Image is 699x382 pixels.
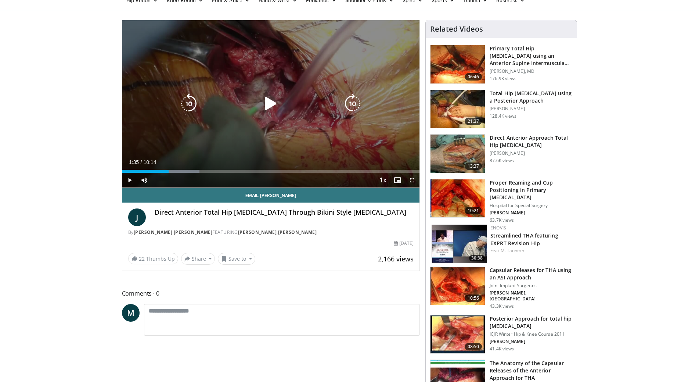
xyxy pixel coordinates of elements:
[378,254,414,263] span: 2,166 views
[490,247,571,254] div: Feat.
[430,90,572,129] a: 21:37 Total Hip [MEDICAL_DATA] using a Posterior Approach [PERSON_NAME] 128.4K views
[137,173,152,188] button: Mute
[490,158,514,164] p: 87.6K views
[490,210,572,216] p: [PERSON_NAME]
[490,179,572,201] h3: Proper Reaming and Cup Positioning in Primary [MEDICAL_DATA]
[490,339,572,344] p: [PERSON_NAME]
[432,225,487,263] img: 099a0359-b241-4c0e-b33e-4b9c9876bee9.150x105_q85_crop-smart_upscale.jpg
[490,283,572,289] p: Joint Implant Surgeons
[141,159,142,165] span: /
[490,106,572,112] p: [PERSON_NAME]
[405,173,419,188] button: Fullscreen
[278,229,317,235] a: [PERSON_NAME]
[465,118,482,125] span: 21:37
[490,150,572,156] p: [PERSON_NAME]
[430,45,572,84] a: 06:46 Primary Total Hip [MEDICAL_DATA] using an Anterior Supine Intermuscula… [PERSON_NAME], MD 1...
[128,253,178,264] a: 22 Thumbs Up
[375,173,390,188] button: Playback Rate
[490,331,572,337] p: ICJR Winter Hip & Knee Course 2011
[134,229,213,235] a: [PERSON_NAME] [PERSON_NAME]
[465,294,482,302] span: 10:56
[394,240,414,247] div: [DATE]
[465,163,482,170] span: 13:37
[143,159,156,165] span: 10:14
[129,159,139,165] span: 1:35
[238,229,277,235] a: [PERSON_NAME]
[218,253,255,265] button: Save to
[490,217,514,223] p: 63.7K views
[122,289,420,298] span: Comments 0
[155,208,414,217] h4: Direct Anterior Total Hip [MEDICAL_DATA] Through Bikini Style [MEDICAL_DATA]
[465,343,482,350] span: 08:50
[430,90,485,128] img: 286987_0000_1.png.150x105_q85_crop-smart_upscale.jpg
[490,232,558,247] a: Streamlined THA featuring EXPRT Revision Hip
[490,267,572,281] h3: Capsular Releases for THA using an ASI Approach
[490,290,572,302] p: [PERSON_NAME], [GEOGRAPHIC_DATA]
[490,303,514,309] p: 43.3K views
[490,90,572,104] h3: Total Hip [MEDICAL_DATA] using a Posterior Approach
[430,267,572,309] a: 10:56 Capsular Releases for THA using an ASI Approach Joint Implant Surgeons [PERSON_NAME], [GEOG...
[490,315,572,330] h3: Posterior Approach for total hip [MEDICAL_DATA]
[128,229,414,236] div: By FEATURING ,
[501,247,524,254] a: M. Taunton
[490,225,506,231] a: Enovis
[465,73,482,81] span: 06:46
[122,170,420,173] div: Progress Bar
[181,253,215,265] button: Share
[122,188,420,203] a: Email [PERSON_NAME]
[430,179,572,223] a: 10:21 Proper Reaming and Cup Positioning in Primary [MEDICAL_DATA] Hospital for Special Surgery [...
[490,76,516,82] p: 176.9K views
[490,203,572,208] p: Hospital for Special Surgery
[430,179,485,218] img: 9ceeadf7-7a50-4be6-849f-8c42a554e74d.150x105_q85_crop-smart_upscale.jpg
[490,346,514,352] p: 41.4K views
[122,173,137,188] button: Play
[490,45,572,67] h3: Primary Total Hip [MEDICAL_DATA] using an Anterior Supine Intermuscula…
[122,20,420,188] video-js: Video Player
[490,68,572,74] p: [PERSON_NAME], MD
[390,173,405,188] button: Enable picture-in-picture mode
[490,113,516,119] p: 128.4K views
[490,360,572,382] h3: The Anatomy of the Capsular Releases of the Anterior Approach for THA
[430,134,572,173] a: 13:37 Direct Anterior Approach Total Hip [MEDICAL_DATA] [PERSON_NAME] 87.6K views
[128,208,146,226] a: J
[139,255,145,262] span: 22
[430,25,483,33] h4: Related Videos
[430,45,485,83] img: 263423_3.png.150x105_q85_crop-smart_upscale.jpg
[469,255,485,261] span: 30:38
[465,207,482,214] span: 10:21
[430,315,572,354] a: 08:50 Posterior Approach for total hip [MEDICAL_DATA] ICJR Winter Hip & Knee Course 2011 [PERSON_...
[430,135,485,173] img: 294118_0000_1.png.150x105_q85_crop-smart_upscale.jpg
[430,315,485,354] img: 297873_0003_1.png.150x105_q85_crop-smart_upscale.jpg
[122,304,140,322] a: M
[432,225,487,263] a: 30:38
[490,134,572,149] h3: Direct Anterior Approach Total Hip [MEDICAL_DATA]
[430,267,485,305] img: 314571_3.png.150x105_q85_crop-smart_upscale.jpg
